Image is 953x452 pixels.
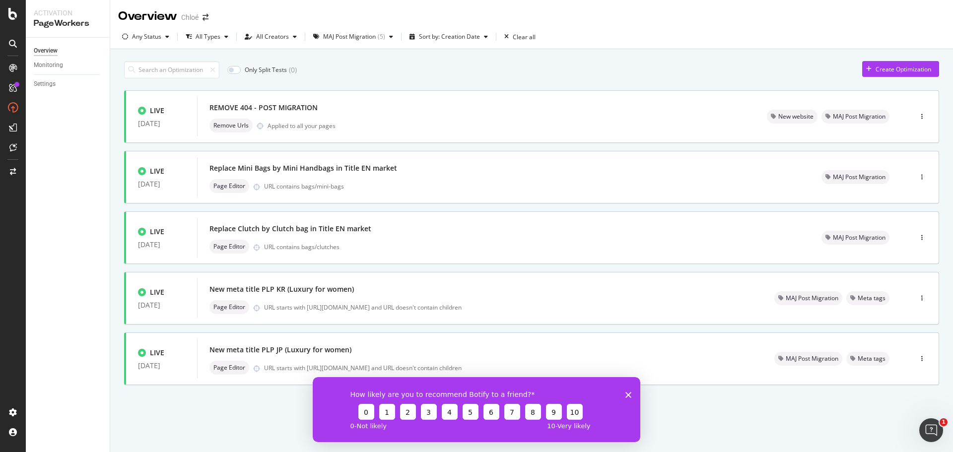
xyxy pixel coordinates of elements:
div: neutral label [846,352,889,366]
span: Page Editor [213,244,245,250]
div: Applied to all your pages [268,122,336,130]
div: URL starts with [URL][DOMAIN_NAME] and URL doesn't contain children [264,364,750,372]
div: [DATE] [138,180,185,188]
div: neutral label [209,119,253,132]
span: Page Editor [213,365,245,371]
button: Clear all [500,29,536,45]
span: Meta tags [858,295,885,301]
div: New meta title PLP JP (Luxury for women) [209,345,351,355]
div: Sort by: Creation Date [419,34,480,40]
span: Page Editor [213,304,245,310]
div: ( 5 ) [378,34,385,40]
div: PageWorkers [34,18,102,29]
div: LIVE [150,348,164,358]
div: neutral label [767,110,817,124]
span: 1 [940,418,948,426]
span: New website [778,114,814,120]
div: [DATE] [138,120,185,128]
div: Overview [118,8,177,25]
div: Clear all [513,33,536,41]
div: [DATE] [138,362,185,370]
a: Monitoring [34,60,103,70]
span: MAJ Post Migration [833,235,885,241]
div: Create Optimization [876,65,931,73]
div: neutral label [774,291,842,305]
button: MAJ Post Migration(5) [309,29,397,45]
div: New meta title PLP KR (Luxury for women) [209,284,354,294]
div: [DATE] [138,301,185,309]
div: Any Status [132,34,161,40]
button: Create Optimization [862,61,939,77]
span: MAJ Post Migration [833,174,885,180]
span: MAJ Post Migration [786,295,838,301]
input: Search an Optimization [124,61,219,78]
button: All Creators [241,29,301,45]
div: arrow-right-arrow-left [203,14,208,21]
div: Settings [34,79,56,89]
span: MAJ Post Migration [786,356,838,362]
div: All Types [196,34,220,40]
a: Overview [34,46,103,56]
span: Remove Urls [213,123,249,129]
div: neutral label [821,110,889,124]
div: URL contains bags/mini-bags [264,182,798,191]
div: Replace Clutch by Clutch bag in Title EN market [209,224,371,234]
div: LIVE [150,287,164,297]
div: Monitoring [34,60,63,70]
div: ( 0 ) [289,65,297,75]
button: Any Status [118,29,173,45]
div: Replace Mini Bags by Mini Handbags in Title EN market [209,163,397,173]
span: MAJ Post Migration [833,114,885,120]
div: neutral label [209,179,249,193]
iframe: Intercom live chat [919,418,943,442]
div: URL contains bags/clutches [264,243,798,251]
div: REMOVE 404 - POST MIGRATION [209,103,318,113]
div: Only Split Tests [245,65,287,74]
div: URL starts with [URL][DOMAIN_NAME] and URL doesn't contain children [264,303,750,312]
span: Meta tags [858,356,885,362]
div: neutral label [846,291,889,305]
button: All Types [182,29,232,45]
div: Overview [34,46,58,56]
span: Page Editor [213,183,245,189]
div: LIVE [150,227,164,237]
iframe: Survey from Botify [313,377,640,442]
div: neutral label [209,240,249,254]
div: neutral label [209,300,249,314]
div: neutral label [209,361,249,375]
div: MAJ Post Migration [323,34,376,40]
div: LIVE [150,106,164,116]
div: All Creators [256,34,289,40]
div: neutral label [821,170,889,184]
div: LIVE [150,166,164,176]
div: neutral label [821,231,889,245]
button: Sort by: Creation Date [406,29,492,45]
div: neutral label [774,352,842,366]
div: Activation [34,8,102,18]
div: Chloé [181,12,199,22]
a: Settings [34,79,103,89]
div: [DATE] [138,241,185,249]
